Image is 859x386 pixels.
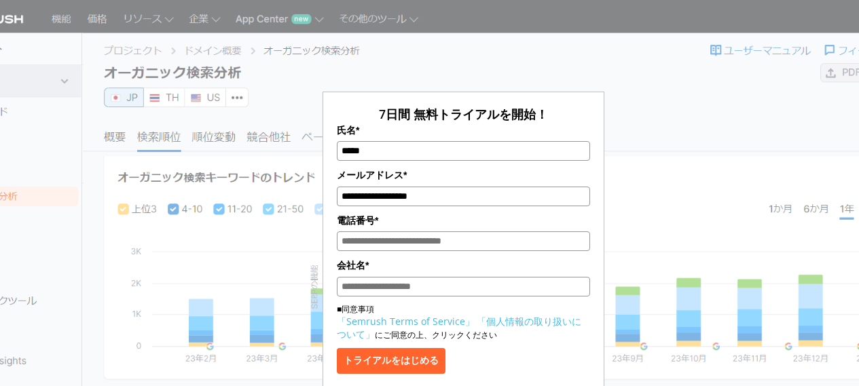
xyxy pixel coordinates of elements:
label: メールアドレス* [337,168,590,182]
label: 電話番号* [337,213,590,228]
button: トライアルをはじめる [337,348,445,374]
a: 「個人情報の取り扱いについて」 [337,315,581,341]
p: ■同意事項 にご同意の上、クリックください [337,303,590,341]
span: 7日間 無料トライアルを開始！ [379,106,548,122]
a: 「Semrush Terms of Service」 [337,315,475,328]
